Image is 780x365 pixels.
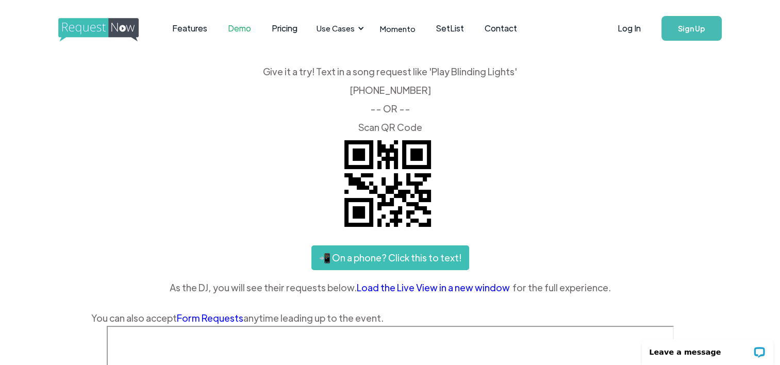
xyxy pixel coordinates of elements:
[311,245,469,270] a: 📲 On a phone? Click this to text!
[217,12,261,44] a: Demo
[58,18,158,42] img: requestnow logo
[316,23,354,34] div: Use Cases
[369,13,425,44] a: Momento
[336,132,439,235] img: QR code
[310,12,367,44] div: Use Cases
[261,12,307,44] a: Pricing
[91,67,689,132] div: Give it a try! Text in a song request like 'Play Blinding Lights' ‍ [PHONE_NUMBER] -- OR -- ‍ Sca...
[635,333,780,365] iframe: LiveChat chat widget
[58,18,136,39] a: home
[177,312,243,324] a: Form Requests
[357,280,512,295] a: Load the Live View in a new window
[91,280,689,295] div: As the DJ, you will see their requests below. for the full experience.
[661,16,722,41] a: Sign Up
[425,12,474,44] a: SetList
[607,10,651,46] a: Log In
[474,12,527,44] a: Contact
[161,12,217,44] a: Features
[91,310,689,326] div: You can also accept anytime leading up to the event.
